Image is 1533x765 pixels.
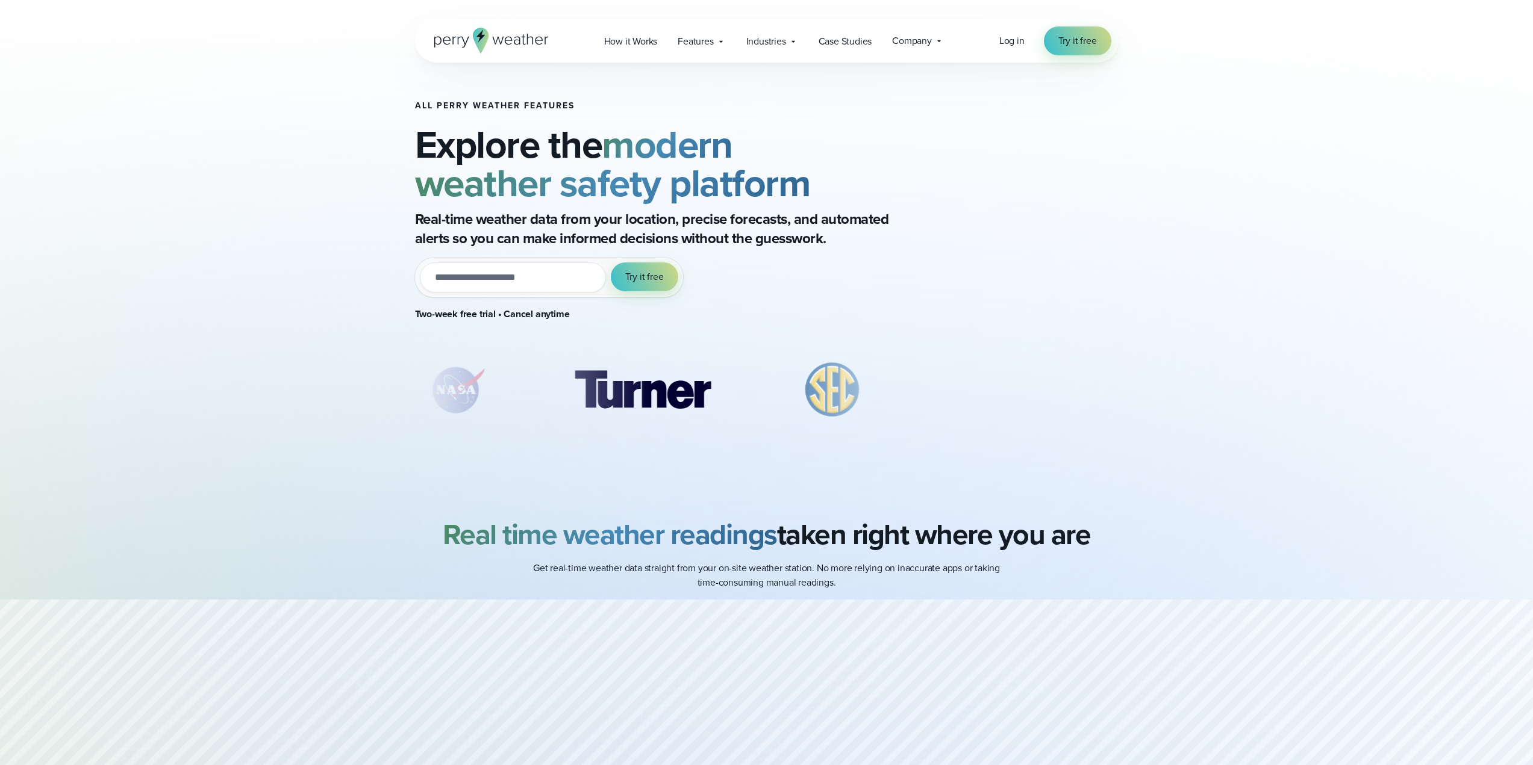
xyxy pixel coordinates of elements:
span: Industries [746,34,786,49]
a: Log in [999,34,1025,48]
div: 4 of 8 [937,360,1108,420]
div: slideshow [415,360,938,426]
a: Try it free [1044,26,1111,55]
span: How it Works [604,34,658,49]
strong: Real time weather readings [443,513,777,556]
span: Case Studies [819,34,872,49]
div: 3 of 8 [786,360,879,420]
span: Company [892,34,932,48]
div: 1 of 8 [414,360,499,420]
p: Real-time weather data from your location, precise forecasts, and automated alerts so you can mak... [415,209,897,248]
img: Turner-Construction_1.svg [557,360,728,420]
img: NASA.svg [414,360,499,420]
a: Case Studies [808,29,882,54]
h2: taken right where you are [443,518,1091,551]
img: Amazon-Air.svg [937,360,1108,420]
h1: All Perry Weather Features [415,101,938,111]
div: 2 of 8 [557,360,728,420]
strong: Two-week free trial • Cancel anytime [415,307,570,321]
a: How it Works [594,29,668,54]
strong: modern weather safety platform [415,116,811,211]
button: Try it free [611,262,678,291]
img: %E2%9C%85-SEC.svg [786,360,879,420]
span: Try it free [625,270,664,284]
span: Try it free [1058,34,1097,48]
span: Features [678,34,713,49]
p: Get real-time weather data straight from your on-site weather station. No more relying on inaccur... [526,561,1008,590]
h2: Explore the [415,125,938,202]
